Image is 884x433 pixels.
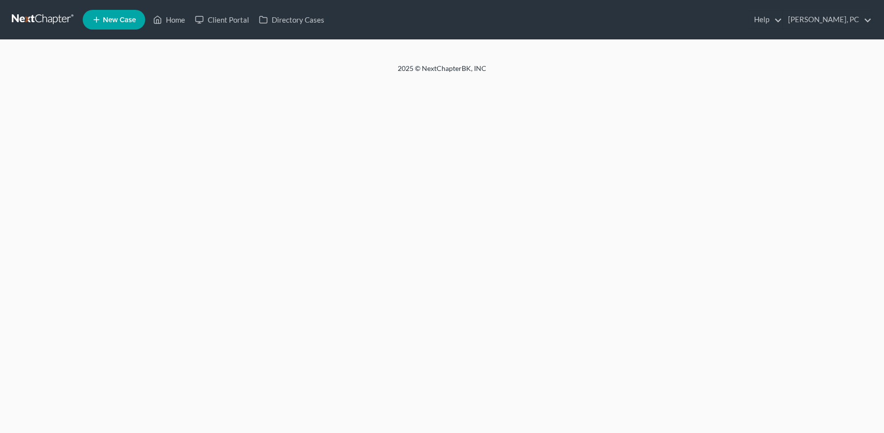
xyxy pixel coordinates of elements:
[749,11,782,29] a: Help
[148,11,190,29] a: Home
[83,10,145,30] new-legal-case-button: New Case
[161,64,723,81] div: 2025 © NextChapterBK, INC
[254,11,329,29] a: Directory Cases
[190,11,254,29] a: Client Portal
[783,11,872,29] a: [PERSON_NAME], PC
